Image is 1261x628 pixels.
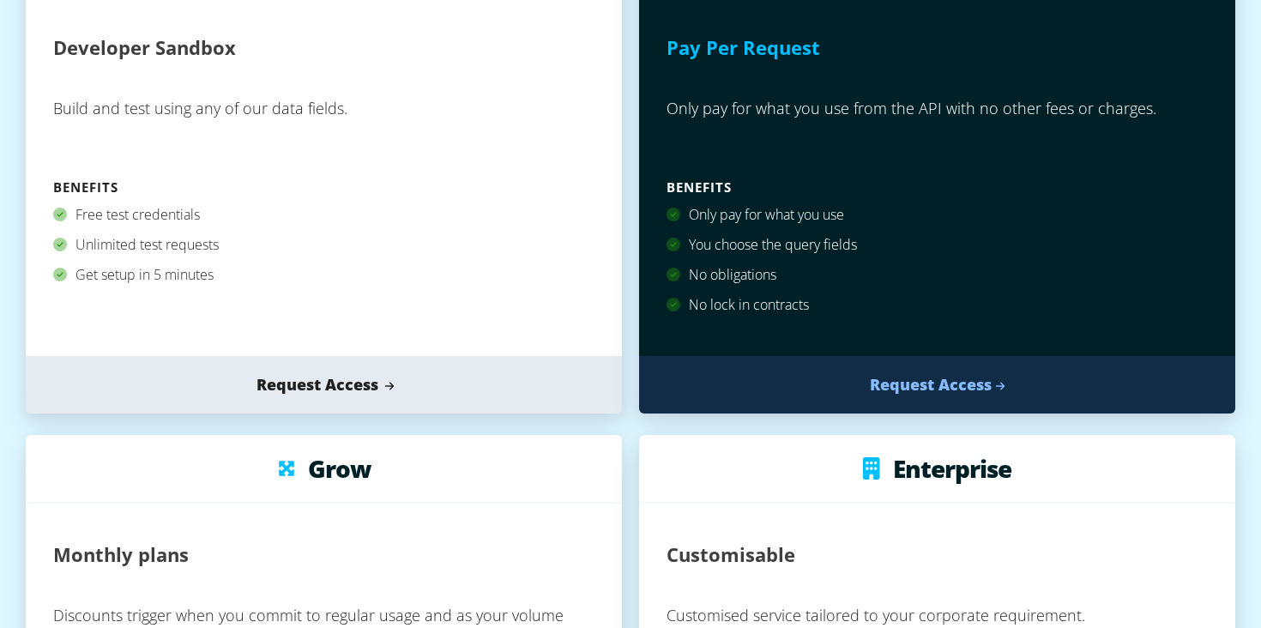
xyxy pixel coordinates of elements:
[639,356,1235,414] a: Request Access
[667,200,1208,230] div: Only pay for what you use
[667,230,1208,260] div: You choose the query fields
[53,230,594,260] div: Unlimited test requests
[53,24,236,71] h2: Developer Sandbox
[53,260,594,290] div: Get setup in 5 minutes
[667,88,1208,174] p: Only pay for what you use from the API with no other fees or charges.
[308,456,371,481] h3: Grow
[26,356,622,414] a: Request Access
[667,290,1208,320] div: No lock in contracts
[667,24,820,71] h2: Pay Per Request
[893,456,1011,481] h3: Enterprise
[53,531,189,578] h2: Monthly plans
[53,88,594,174] p: Build and test using any of our data fields.
[53,200,594,230] div: Free test credentials
[667,260,1208,290] div: No obligations
[667,531,795,578] h2: Customisable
